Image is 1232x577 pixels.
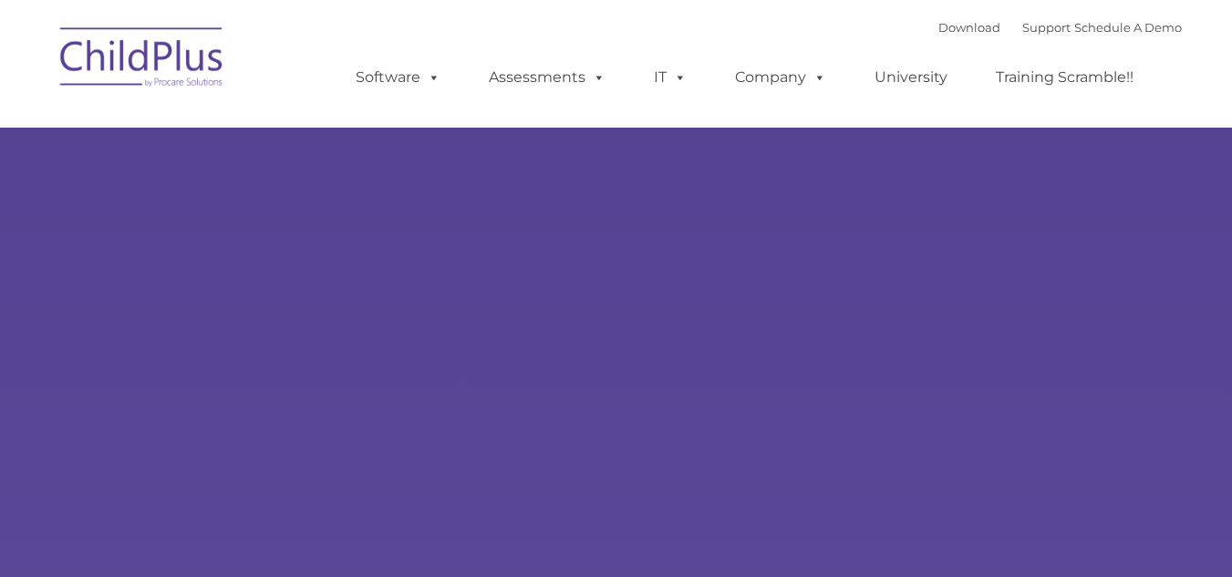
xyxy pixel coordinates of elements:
font: | [938,20,1182,35]
a: Schedule A Demo [1074,20,1182,35]
a: University [856,59,966,96]
a: Assessments [471,59,624,96]
a: Training Scramble!! [978,59,1152,96]
img: ChildPlus by Procare Solutions [51,15,233,106]
a: Download [938,20,1000,35]
a: Software [337,59,459,96]
a: Company [717,59,844,96]
a: IT [636,59,705,96]
a: Support [1022,20,1071,35]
